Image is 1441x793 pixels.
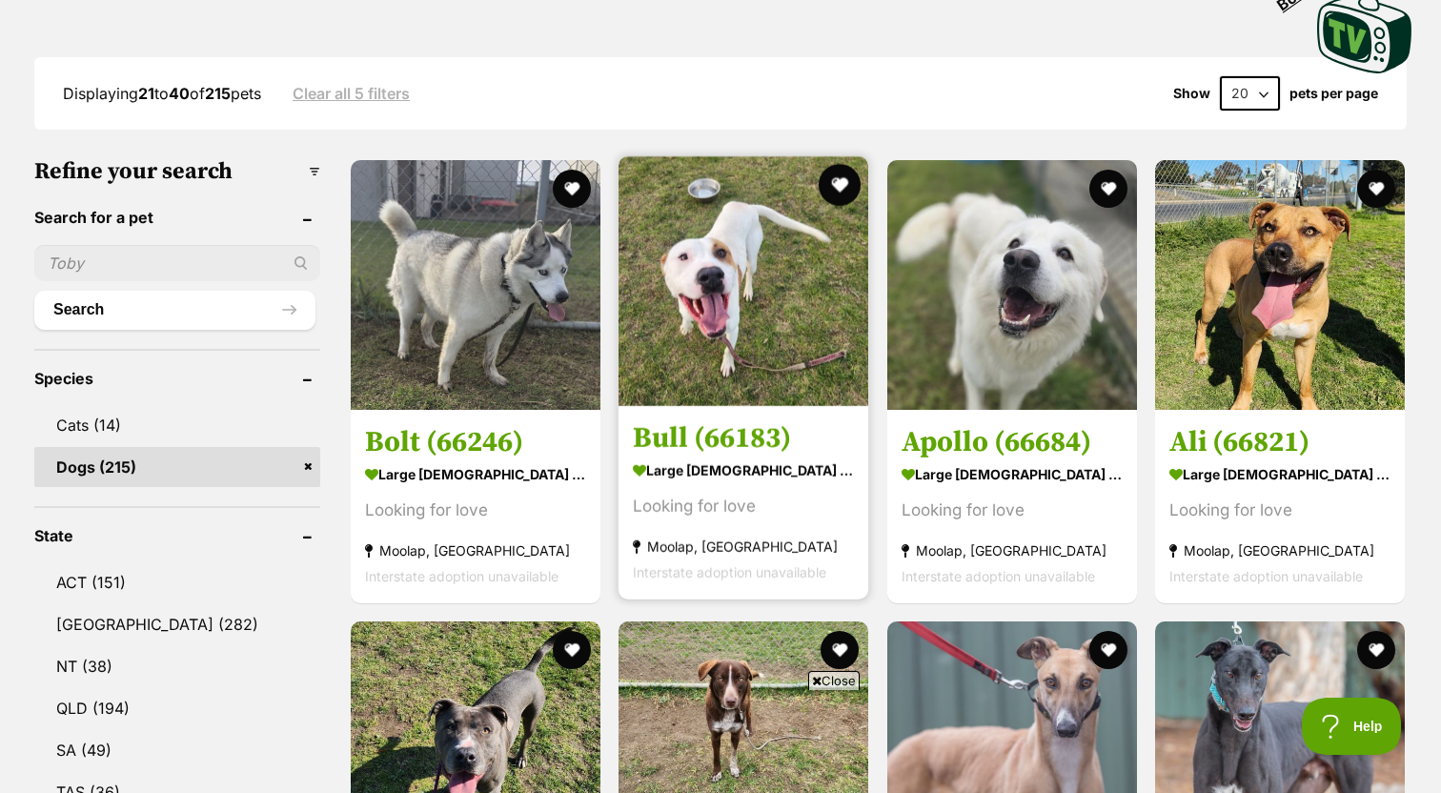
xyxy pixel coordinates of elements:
a: [GEOGRAPHIC_DATA] (282) [34,604,320,644]
span: Close [808,671,860,690]
span: Interstate adoption unavailable [1169,568,1363,584]
button: favourite [1089,631,1127,669]
a: NT (38) [34,646,320,686]
img: Bolt (66246) - Siberian Husky Dog [351,160,600,410]
a: SA (49) [34,730,320,770]
button: favourite [1357,631,1395,669]
button: favourite [553,631,591,669]
span: Interstate adoption unavailable [902,568,1095,584]
button: favourite [1089,170,1127,208]
a: Bolt (66246) large [DEMOGRAPHIC_DATA] Dog Looking for love Moolap, [GEOGRAPHIC_DATA] Interstate a... [351,410,600,603]
header: Search for a pet [34,209,320,226]
strong: large [DEMOGRAPHIC_DATA] Dog [1169,460,1390,488]
strong: Moolap, [GEOGRAPHIC_DATA] [633,534,854,559]
span: Interstate adoption unavailable [365,568,558,584]
input: Toby [34,245,320,281]
label: pets per page [1289,86,1378,101]
img: Bull (66183) - Bull Arab Dog [619,156,868,406]
h3: Apollo (66684) [902,424,1123,460]
header: State [34,527,320,544]
button: Search [34,291,315,329]
strong: Moolap, [GEOGRAPHIC_DATA] [902,538,1123,563]
img: Apollo (66684) - Maremma Sheepdog [887,160,1137,410]
strong: large [DEMOGRAPHIC_DATA] Dog [633,457,854,484]
strong: Moolap, [GEOGRAPHIC_DATA] [365,538,586,563]
div: Looking for love [633,494,854,519]
iframe: Advertisement [374,698,1067,783]
img: Ali (66821) - Mastiff Dog [1155,160,1405,410]
a: Clear all 5 filters [293,85,410,102]
a: ACT (151) [34,562,320,602]
button: favourite [820,164,862,206]
header: Species [34,370,320,387]
strong: large [DEMOGRAPHIC_DATA] Dog [902,460,1123,488]
button: favourite [1357,170,1395,208]
h3: Bull (66183) [633,420,854,457]
strong: 215 [205,84,231,103]
div: Looking for love [1169,498,1390,523]
button: favourite [822,631,860,669]
iframe: Help Scout Beacon - Open [1302,698,1403,755]
a: QLD (194) [34,688,320,728]
strong: Moolap, [GEOGRAPHIC_DATA] [1169,538,1390,563]
strong: 40 [169,84,190,103]
button: favourite [553,170,591,208]
strong: large [DEMOGRAPHIC_DATA] Dog [365,460,586,488]
h3: Ali (66821) [1169,424,1390,460]
a: Dogs (215) [34,447,320,487]
span: Interstate adoption unavailable [633,564,826,580]
strong: 21 [138,84,154,103]
div: Looking for love [365,498,586,523]
span: Displaying to of pets [63,84,261,103]
span: Show [1173,86,1210,101]
a: Cats (14) [34,405,320,445]
div: Looking for love [902,498,1123,523]
a: Ali (66821) large [DEMOGRAPHIC_DATA] Dog Looking for love Moolap, [GEOGRAPHIC_DATA] Interstate ad... [1155,410,1405,603]
h3: Refine your search [34,158,320,185]
a: Apollo (66684) large [DEMOGRAPHIC_DATA] Dog Looking for love Moolap, [GEOGRAPHIC_DATA] Interstate... [887,410,1137,603]
a: Bull (66183) large [DEMOGRAPHIC_DATA] Dog Looking for love Moolap, [GEOGRAPHIC_DATA] Interstate a... [619,406,868,600]
h3: Bolt (66246) [365,424,586,460]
